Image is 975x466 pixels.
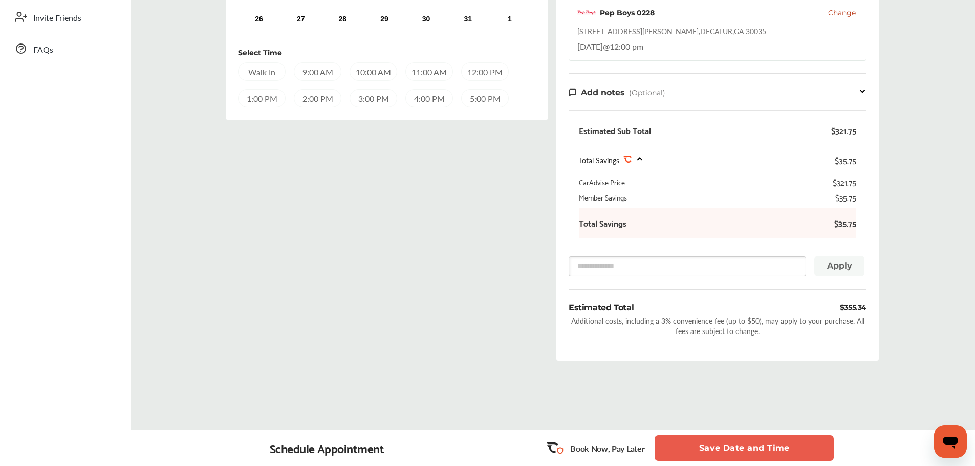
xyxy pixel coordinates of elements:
div: 4:00 PM [405,89,453,107]
div: Choose Wednesday, October 29th, 2025 [376,11,393,28]
a: FAQs [9,35,120,62]
span: [DATE] [577,40,603,52]
div: Choose Friday, October 31st, 2025 [460,11,476,28]
span: Invite Friends [33,12,81,25]
iframe: Button to launch messaging window [934,425,967,458]
div: Choose Monday, October 27th, 2025 [293,11,309,28]
div: Choose Sunday, October 26th, 2025 [251,11,267,28]
div: 5:00 PM [461,89,509,107]
div: 10:00 AM [350,62,397,81]
div: 11:00 AM [405,62,453,81]
img: logo-pepboys.png [577,4,596,22]
div: $355.34 [840,302,866,314]
a: Invite Friends [9,4,120,30]
div: Estimated Sub Total [579,125,651,136]
div: [STREET_ADDRESS][PERSON_NAME] , DECATUR , GA 30035 [577,26,766,36]
div: Member Savings [579,192,627,203]
button: Apply [814,256,864,276]
div: 2:00 PM [294,89,341,107]
div: $321.75 [833,177,856,187]
div: Walk In [238,62,286,81]
div: CarAdvise Price [579,177,625,187]
div: Select Time [238,48,282,58]
b: Total Savings [579,218,626,228]
span: @ [603,40,610,52]
div: 9:00 AM [294,62,341,81]
div: $35.75 [835,192,856,203]
div: Choose Thursday, October 30th, 2025 [418,11,435,28]
div: 12:00 PM [461,62,509,81]
span: FAQs [33,43,53,57]
div: $321.75 [831,125,856,136]
b: $35.75 [826,218,856,228]
div: Choose Saturday, November 1st, 2025 [502,11,518,28]
span: Add notes [581,87,625,97]
span: (Optional) [629,88,665,97]
div: 1:00 PM [238,89,286,107]
div: Pep Boys 0228 [600,8,655,18]
div: Schedule Appointment [270,441,384,455]
span: Total Savings [579,155,619,165]
button: Change [828,8,856,18]
div: Choose Tuesday, October 28th, 2025 [334,11,351,28]
button: Save Date and Time [655,435,834,461]
div: Additional costs, including a 3% convenience fee (up to $50), may apply to your purchase. All fee... [569,316,866,336]
span: 12:00 pm [610,40,643,52]
p: Book Now, Pay Later [570,442,644,454]
div: 3:00 PM [350,89,397,107]
div: Estimated Total [569,302,634,314]
img: note-icon.db9493fa.svg [569,88,577,97]
div: $35.75 [835,153,856,167]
